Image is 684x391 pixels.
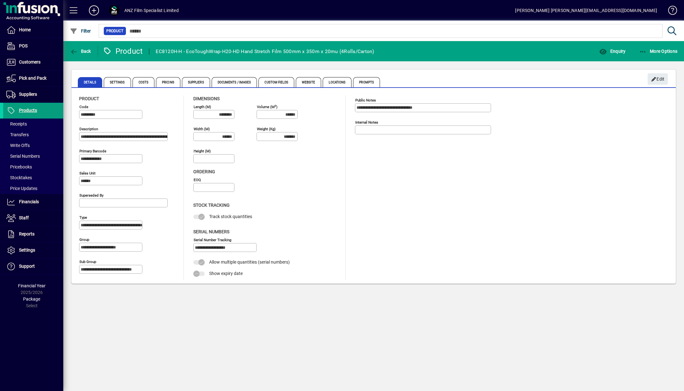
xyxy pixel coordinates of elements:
[79,193,103,198] mat-label: Superseded by
[6,154,40,159] span: Serial Numbers
[3,194,63,210] a: Financials
[3,54,63,70] a: Customers
[648,73,668,85] button: Edit
[6,164,32,169] span: Pricebooks
[79,215,87,220] mat-label: Type
[194,105,211,109] mat-label: Length (m)
[70,49,91,54] span: Back
[212,77,257,87] span: Documents / Images
[23,296,40,302] span: Package
[79,96,99,101] span: Product
[193,203,230,208] span: Stock Tracking
[78,77,102,87] span: Details
[257,127,276,131] mat-label: Weight (Kg)
[275,104,276,107] sup: 3
[3,172,63,183] a: Stocktakes
[257,105,277,109] mat-label: Volume (m )
[3,151,63,162] a: Serial Numbers
[209,260,290,265] span: Allow multiple quantities (serial numbers)
[355,120,378,125] mat-label: Internal Notes
[3,259,63,274] a: Support
[639,49,678,54] span: More Options
[296,77,321,87] span: Website
[106,28,123,34] span: Product
[68,46,93,57] button: Back
[156,46,374,57] div: EC8120H-H - EcoToughWrap-H20-HD Hand Stretch Film 500mm x 350m x 20mu (4Rolls/Carton)
[193,229,229,234] span: Serial Numbers
[124,5,179,15] div: ANZ Film Specialist Limited
[70,28,91,34] span: Filter
[3,162,63,172] a: Pricebooks
[6,175,32,180] span: Stocktakes
[63,46,98,57] app-page-header-button: Back
[599,49,625,54] span: Enquiry
[598,46,627,57] button: Enquiry
[6,121,27,126] span: Receipts
[353,77,380,87] span: Prompts
[19,199,39,204] span: Financials
[68,25,93,37] button: Filter
[637,46,679,57] button: More Options
[194,149,211,153] mat-label: Height (m)
[84,5,104,16] button: Add
[3,226,63,242] a: Reports
[3,183,63,194] a: Price Updates
[79,171,96,175] mat-label: Sales unit
[19,92,37,97] span: Suppliers
[19,264,35,269] span: Support
[19,108,37,113] span: Products
[79,105,88,109] mat-label: Code
[79,260,96,264] mat-label: Sub group
[79,237,89,242] mat-label: Group
[19,76,47,81] span: Pick and Pack
[194,237,231,242] mat-label: Serial Number tracking
[193,96,220,101] span: Dimensions
[6,143,30,148] span: Write Offs
[156,77,180,87] span: Pricing
[3,87,63,102] a: Suppliers
[209,271,243,276] span: Show expiry date
[133,77,155,87] span: Costs
[19,27,31,32] span: Home
[3,70,63,86] a: Pick and Pack
[3,242,63,258] a: Settings
[3,22,63,38] a: Home
[3,140,63,151] a: Write Offs
[323,77,351,87] span: Locations
[3,38,63,54] a: POS
[6,186,37,191] span: Price Updates
[103,46,143,56] div: Product
[79,149,106,153] mat-label: Primary barcode
[19,247,35,253] span: Settings
[194,178,201,182] mat-label: EOQ
[18,283,46,288] span: Financial Year
[79,127,98,131] mat-label: Description
[3,119,63,129] a: Receipts
[104,5,124,16] button: Profile
[182,77,210,87] span: Suppliers
[3,129,63,140] a: Transfers
[258,77,294,87] span: Custom Fields
[19,59,40,64] span: Customers
[19,43,28,48] span: POS
[209,214,252,219] span: Track stock quantities
[19,231,34,236] span: Reports
[3,210,63,226] a: Staff
[355,98,376,102] mat-label: Public Notes
[19,215,29,220] span: Staff
[193,169,215,174] span: Ordering
[515,5,657,15] div: [PERSON_NAME] [PERSON_NAME][EMAIL_ADDRESS][DOMAIN_NAME]
[104,77,131,87] span: Settings
[651,74,665,84] span: Edit
[194,127,210,131] mat-label: Width (m)
[663,1,676,22] a: Knowledge Base
[6,132,29,137] span: Transfers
